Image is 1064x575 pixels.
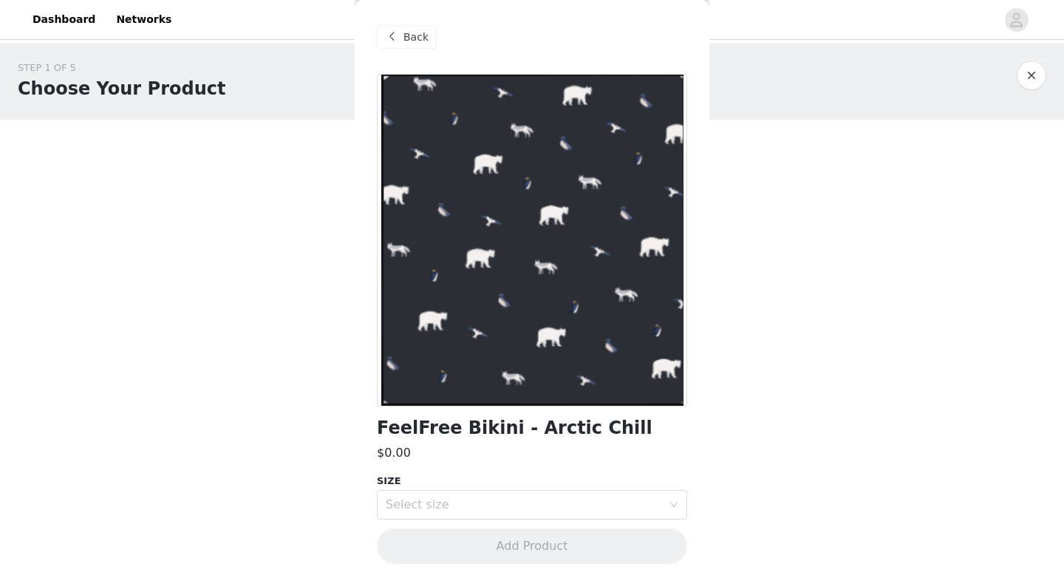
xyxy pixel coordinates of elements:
a: Networks [107,3,180,36]
i: icon: down [669,500,678,511]
div: Select size [386,497,662,512]
a: Dashboard [24,3,104,36]
div: SIZE [377,474,687,489]
div: STEP 1 OF 5 [18,61,225,75]
h1: FeelFree Bikini - Arctic Chill [377,418,652,438]
h3: $0.00 [377,444,411,462]
span: Back [403,30,429,45]
h1: Choose Your Product [18,75,225,102]
div: avatar [1009,8,1023,32]
button: Add Product [377,528,687,564]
